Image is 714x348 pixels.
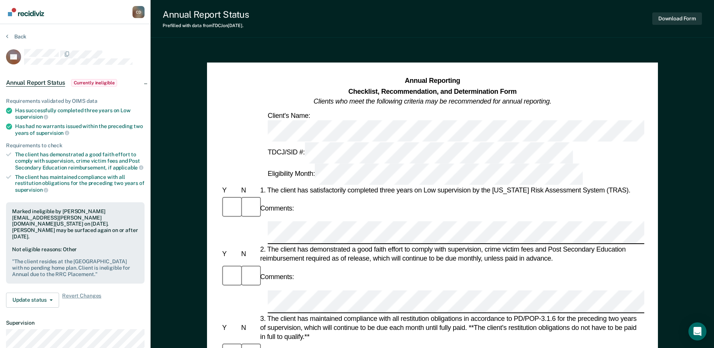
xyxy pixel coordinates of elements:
[405,77,460,85] strong: Annual Reporting
[6,293,59,308] button: Update status
[266,142,574,163] div: TDCJ/SID #:
[15,151,145,171] div: The client has demonstrated a good faith effort to comply with supervision, crime victim fees and...
[6,320,145,326] dt: Supervision
[12,246,139,278] div: Not eligible reasons: Other
[259,204,295,213] div: Comments:
[259,245,644,263] div: 2. The client has demonstrated a good faith effort to comply with supervision, crime victim fees ...
[221,323,239,332] div: Y
[15,187,48,193] span: supervision
[15,107,145,120] div: Has successfully completed three years on Low
[259,186,644,195] div: 1. The client has satisfactorily completed three years on Low supervision by the [US_STATE] Risk ...
[163,23,249,28] div: Prefilled with data from TDCJ on [DATE] .
[15,114,48,120] span: supervision
[314,98,551,105] em: Clients who meet the following criteria may be recommended for annual reporting.
[113,165,143,171] span: applicable
[688,322,706,340] div: Open Intercom Messenger
[132,6,145,18] button: Profile dropdown button
[6,98,145,104] div: Requirements validated by OIMS data
[71,79,117,87] span: Currently ineligible
[239,186,258,195] div: N
[12,258,139,277] pre: " The client resides at the [GEOGRAPHIC_DATA] with no pending home plan. Client is ineligible for...
[15,174,145,193] div: The client has maintained compliance with all restitution obligations for the preceding two years of
[62,293,101,308] span: Revert Changes
[8,8,44,16] img: Recidiviz
[132,6,145,18] div: C D
[348,87,516,95] strong: Checklist, Recommendation, and Determination Form
[6,142,145,149] div: Requirements to check
[6,33,26,40] button: Back
[652,12,702,25] button: Download Form
[259,272,295,281] div: Comments:
[221,186,239,195] div: Y
[239,250,258,259] div: N
[239,323,258,332] div: N
[6,79,65,87] span: Annual Report Status
[12,208,139,240] div: Marked ineligible by [PERSON_NAME][EMAIL_ADDRESS][PERSON_NAME][DOMAIN_NAME][US_STATE] on [DATE]. ...
[221,250,239,259] div: Y
[15,123,145,136] div: Has had no warrants issued within the preceding two years of
[259,314,644,341] div: 3. The client has maintained compliance with all restitution obligations in accordance to PD/POP-...
[36,130,69,136] span: supervision
[163,9,249,20] div: Annual Report Status
[266,163,584,185] div: Eligibility Month:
